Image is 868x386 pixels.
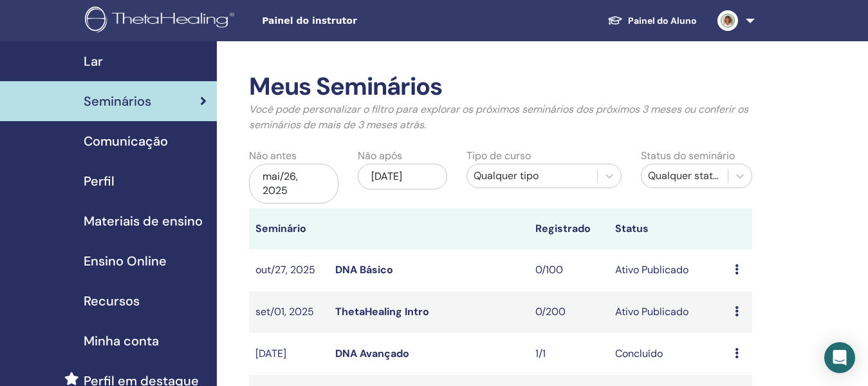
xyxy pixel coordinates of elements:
[84,291,140,311] span: Recursos
[529,291,609,333] td: 0/200
[249,249,329,291] td: out/27, 2025
[249,148,297,164] label: Não antes
[358,148,402,164] label: Não após
[609,291,728,333] td: Ativo Publicado
[249,102,752,133] p: Você pode personalizar o filtro para explorar os próximos seminários dos próximos 3 meses ou conf...
[84,211,203,231] span: Materiais de ensino
[84,92,151,111] span: Seminários
[529,208,609,249] th: Registrado
[358,164,447,189] div: [DATE]
[717,10,738,31] img: default.jpg
[249,208,329,249] th: Seminário
[474,168,591,184] div: Qualquer tipo
[609,249,728,291] td: Ativo Publicado
[597,9,707,33] a: Painel do Aluno
[641,148,735,164] label: Status do seminário
[249,164,338,204] div: mai/26, 2025
[335,263,393,276] a: DNA Básico
[609,208,728,249] th: Status
[84,171,115,191] span: Perfil
[648,168,721,184] div: Qualquer status
[84,131,168,151] span: Comunicação
[262,14,455,28] span: Painel do instrutor
[609,333,728,375] td: Concluído
[249,333,329,375] td: [DATE]
[335,347,409,360] a: DNA Avançado
[84,251,167,271] span: Ensino Online
[529,333,609,375] td: 1/1
[249,291,329,333] td: set/01, 2025
[249,72,752,102] h2: Meus Seminários
[85,6,239,35] img: logo.png
[824,342,855,373] div: Open Intercom Messenger
[84,52,103,71] span: Lar
[529,249,609,291] td: 0/100
[84,331,159,351] span: Minha conta
[607,15,623,26] img: graduation-cap-white.svg
[466,148,531,164] label: Tipo de curso
[335,305,429,318] a: ThetaHealing Intro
